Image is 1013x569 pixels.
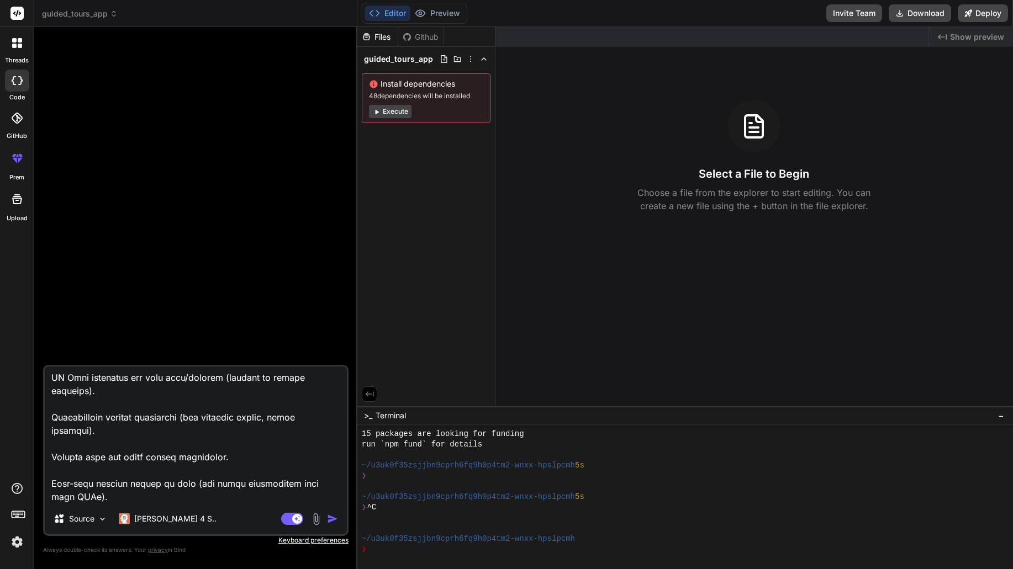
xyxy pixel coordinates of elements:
span: run `npm fund` for details [362,439,482,450]
p: Keyboard preferences [43,536,349,545]
div: Github [398,31,444,42]
label: Upload [7,214,28,223]
label: prem [9,173,24,182]
label: GitHub [7,131,27,141]
img: attachment [310,513,323,525]
button: Download [889,4,951,22]
span: guided_tours_app [364,54,433,65]
span: ❯ [362,471,367,481]
span: ^C [367,502,376,513]
span: 5s [575,460,584,471]
span: guided_tours_app [42,8,118,19]
button: − [996,407,1006,424]
span: − [998,410,1004,421]
span: ~/u3uk0f35zsjjbn9cprh6fq9h0p4tm2-wnxx-hpslpcmh [362,492,575,502]
label: threads [5,56,29,65]
div: Files [357,31,398,42]
span: ❯ [362,502,367,513]
img: Pick Models [98,514,107,524]
h3: Select a File to Begin [699,166,809,182]
span: Terminal [376,410,406,421]
p: Choose a file from the explorer to start editing. You can create a new file using the + button in... [630,186,878,212]
button: Deploy [958,4,1008,22]
p: Always double-check its answers. Your in Bind [43,545,349,555]
span: 48 dependencies will be installed [369,92,483,100]
button: Invite Team [826,4,882,22]
span: ~/u3uk0f35zsjjbn9cprh6fq9h0p4tm2-wnxx-hpslpcmh [362,534,575,544]
button: Editor [365,6,410,21]
img: settings [8,533,27,551]
button: Execute [369,105,411,118]
label: code [9,93,25,102]
img: icon [327,513,338,524]
span: >_ [364,410,372,421]
span: 15 packages are looking for funding [362,429,524,439]
img: Claude 4 Sonnet [119,513,130,524]
span: 5s [575,492,584,502]
span: ~/u3uk0f35zsjjbn9cprh6fq9h0p4tm2-wnxx-hpslpcmh [362,460,575,471]
span: Install dependencies [369,78,483,89]
p: Source [69,513,94,524]
span: ❯ [362,544,367,555]
span: privacy [148,546,168,553]
button: Preview [410,6,465,21]
span: Show preview [950,31,1004,42]
p: [PERSON_NAME] 4 S.. [134,513,217,524]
